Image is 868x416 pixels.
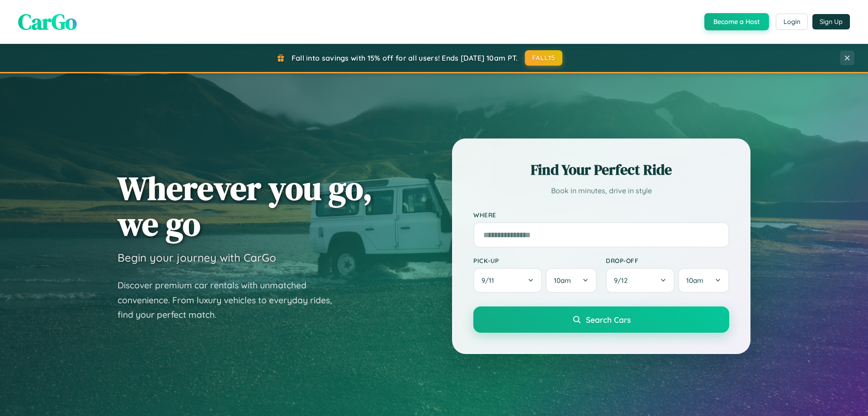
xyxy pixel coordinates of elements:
[118,251,276,264] h3: Begin your journey with CarGo
[473,257,597,264] label: Pick-up
[678,268,729,293] button: 10am
[481,276,499,285] span: 9 / 11
[18,7,77,37] span: CarGo
[586,315,631,325] span: Search Cars
[546,268,597,293] button: 10am
[554,276,571,285] span: 10am
[606,268,675,293] button: 9/12
[606,257,729,264] label: Drop-off
[118,170,373,242] h1: Wherever you go, we go
[292,53,518,62] span: Fall into savings with 15% off for all users! Ends [DATE] 10am PT.
[704,13,769,30] button: Become a Host
[473,160,729,180] h2: Find Your Perfect Ride
[473,268,542,293] button: 9/11
[686,276,703,285] span: 10am
[473,184,729,197] p: Book in minutes, drive in style
[812,14,850,29] button: Sign Up
[614,276,632,285] span: 9 / 12
[776,14,808,30] button: Login
[473,306,729,333] button: Search Cars
[118,278,344,322] p: Discover premium car rentals with unmatched convenience. From luxury vehicles to everyday rides, ...
[473,211,729,219] label: Where
[525,50,563,66] button: FALL15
